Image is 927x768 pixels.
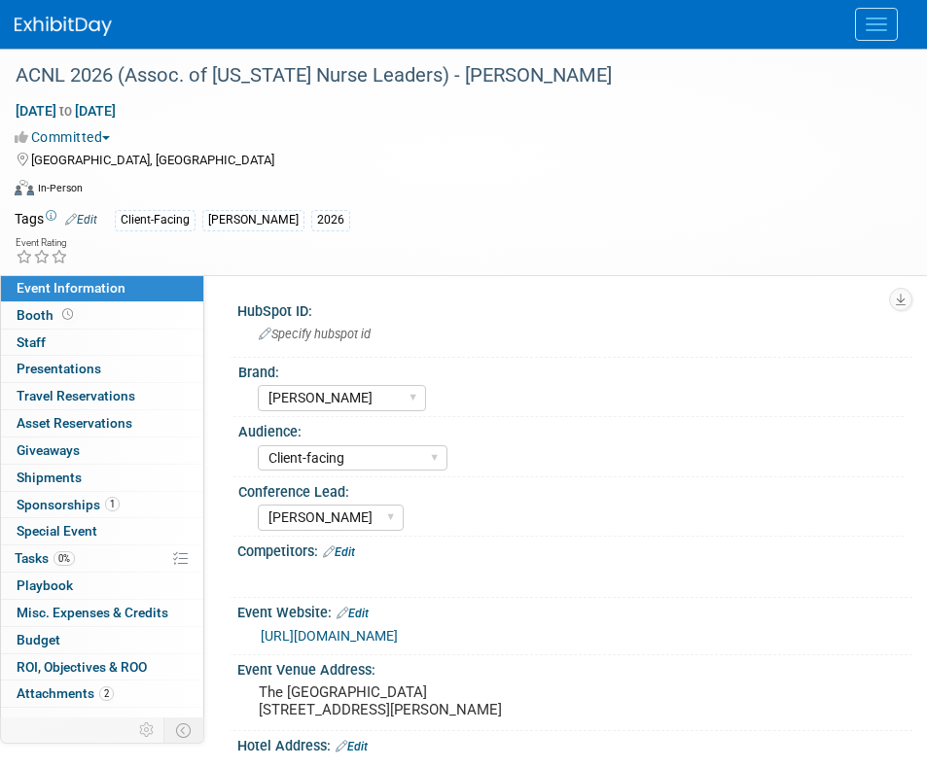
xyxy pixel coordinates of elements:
span: [GEOGRAPHIC_DATA], [GEOGRAPHIC_DATA] [31,153,274,167]
span: Presentations [17,361,101,376]
a: Edit [323,545,355,559]
a: Shipments [1,465,203,491]
span: more [13,713,44,728]
a: Playbook [1,573,203,599]
span: [DATE] [DATE] [15,102,117,120]
a: Edit [65,213,97,227]
span: Booth not reserved yet [58,307,77,322]
span: Event Information [17,280,125,296]
span: to [56,103,75,119]
span: Giveaways [17,442,80,458]
span: Special Event [17,523,97,539]
div: Hotel Address: [237,731,912,756]
div: Competitors: [237,537,912,562]
img: Format-Inperson.png [15,180,34,195]
button: Committed [15,127,118,147]
span: Budget [17,632,60,647]
a: Misc. Expenses & Credits [1,600,203,626]
td: Toggle Event Tabs [164,717,204,743]
span: Specify hubspot id [259,327,371,341]
a: ROI, Objectives & ROO [1,654,203,681]
a: Event Information [1,275,203,301]
a: Giveaways [1,437,203,464]
div: [PERSON_NAME] [202,210,304,230]
div: HubSpot ID: [237,297,912,321]
div: Event Format [15,177,903,206]
span: Asset Reservations [17,415,132,431]
a: Edit [336,740,368,753]
span: Attachments [17,685,114,701]
a: more [1,708,203,734]
span: ROI, Objectives & ROO [17,659,147,675]
a: Tasks0% [1,545,203,572]
div: Event Venue Address: [237,655,912,680]
a: Presentations [1,356,203,382]
a: Asset Reservations [1,410,203,436]
a: Staff [1,330,203,356]
div: ACNL 2026 (Assoc. of [US_STATE] Nurse Leaders) - [PERSON_NAME] [9,58,888,93]
span: Travel Reservations [17,388,135,403]
span: 1 [105,497,120,511]
span: Shipments [17,470,82,485]
a: Travel Reservations [1,383,203,409]
a: Attachments2 [1,681,203,707]
div: 2026 [311,210,350,230]
span: 2 [99,686,114,701]
span: Sponsorships [17,497,120,512]
span: Booth [17,307,77,323]
img: ExhibitDay [15,17,112,36]
a: Booth [1,302,203,329]
a: Special Event [1,518,203,544]
a: Edit [337,607,369,620]
button: Menu [855,8,898,41]
span: Staff [17,334,46,350]
a: Sponsorships1 [1,492,203,518]
div: Audience: [238,417,904,441]
span: Playbook [17,577,73,593]
div: Conference Lead: [238,477,904,502]
div: In-Person [37,181,83,195]
span: Misc. Expenses & Credits [17,605,168,620]
td: Personalize Event Tab Strip [130,717,164,743]
div: Client-Facing [115,210,196,230]
td: Tags [15,209,97,231]
div: Event Website: [237,598,912,623]
span: Tasks [15,550,75,566]
div: Brand: [238,358,904,382]
span: 0% [53,551,75,566]
div: Event Rating [16,238,68,248]
a: Budget [1,627,203,653]
pre: The [GEOGRAPHIC_DATA] [STREET_ADDRESS][PERSON_NAME] [259,683,891,718]
a: [URL][DOMAIN_NAME] [261,628,398,644]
